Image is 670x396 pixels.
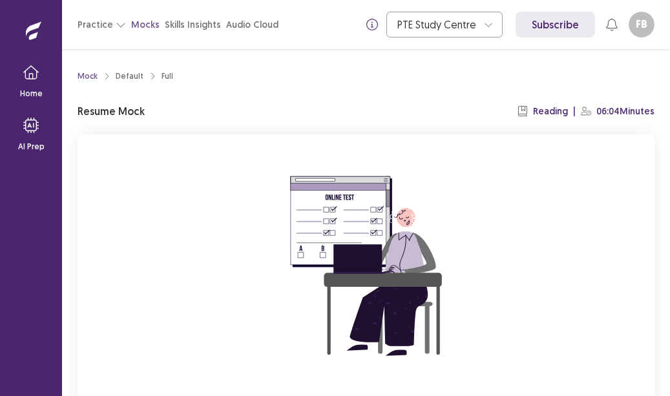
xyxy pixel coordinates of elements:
[361,13,384,36] button: info
[165,18,221,32] a: Skills Insights
[596,105,654,118] p: 06:04 Minutes
[250,150,483,382] img: attend-mock
[533,105,568,118] p: Reading
[18,141,45,152] p: AI Prep
[131,18,160,32] a: Mocks
[20,88,43,99] p: Home
[78,103,145,119] p: Resume Mock
[78,70,98,82] a: Mock
[162,70,173,82] div: Full
[397,12,477,37] div: PTE Study Centre
[516,12,595,37] a: Subscribe
[226,18,278,32] a: Audio Cloud
[78,70,173,82] nav: breadcrumb
[78,13,126,36] button: Practice
[116,70,143,82] div: Default
[573,105,576,118] p: |
[629,12,654,37] button: FB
